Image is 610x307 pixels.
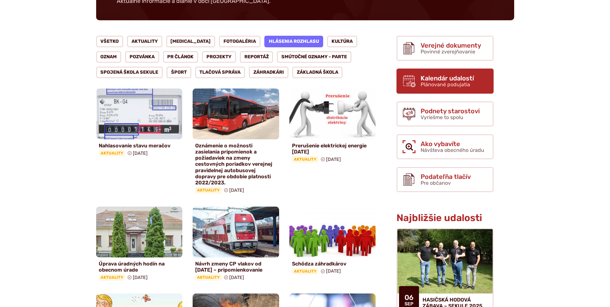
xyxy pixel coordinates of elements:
[326,268,341,274] span: [DATE]
[421,42,481,49] span: Verejné dokumenty
[229,275,244,280] span: [DATE]
[193,207,279,284] a: Návrh zmeny CP vlakov od [DATE] – pripomienkovanie Aktuality [DATE]
[292,261,373,267] h4: Schôdza záhradkárov
[421,75,474,82] span: Kalendár udalostí
[403,302,415,307] span: sep
[229,188,244,193] span: [DATE]
[421,147,484,153] span: Návšteva obecného úradu
[96,67,163,78] a: Spojená škola Sekule
[292,268,318,274] span: Aktuality
[167,67,191,78] a: Šport
[327,36,357,47] a: Kultúra
[421,81,470,88] span: Plánované podujatia
[396,167,494,192] a: Podateľňa tlačív Pre občanov
[421,180,451,186] span: Pre občanov
[421,49,475,55] span: Povinné zverejňovanie
[403,294,415,302] span: 06
[96,207,183,284] a: Úprava úradných hodín na obecnom úrade Aktuality [DATE]
[96,88,183,159] a: Nahlasovanie stavu meračov Aktuality [DATE]
[219,36,260,47] a: Fotogaléria
[396,36,494,61] a: Verejné dokumenty Povinné zverejňovanie
[421,173,471,180] span: Podateľňa tlačív
[396,134,494,159] a: Ako vybavíte Návšteva obecného úradu
[99,274,125,281] span: Aktuality
[195,261,277,273] h4: Návrh zmeny CP vlakov od [DATE] – pripomienkovanie
[421,140,484,147] span: Ako vybavíte
[240,51,273,63] a: Reportáž
[396,101,494,126] a: Podnety starostovi Vyriešme to spolu
[166,36,215,47] a: [MEDICAL_DATA]
[421,114,463,120] span: Vyriešme to spolu
[163,51,198,63] a: PR článok
[96,36,123,47] a: Všetko
[292,67,343,78] a: Základná škola
[396,213,494,223] h3: Najbližšie udalosti
[195,187,222,193] span: Aktuality
[289,88,376,165] a: Prerušenie elektrickej energie [DATE] Aktuality [DATE]
[289,207,376,277] a: Schôdza záhradkárov Aktuality [DATE]
[99,150,125,156] span: Aktuality
[195,274,222,281] span: Aktuality
[195,67,245,78] a: Tlačová správa
[195,143,277,186] h4: Oznámenie o možnosti zasielania pripomienok a požiadaviek na zmeny cestovných poriadkov verejnej ...
[193,88,279,196] a: Oznámenie o možnosti zasielania pripomienok a požiadaviek na zmeny cestovných poriadkov verejnej ...
[326,157,341,162] span: [DATE]
[96,51,122,63] a: Oznam
[292,143,373,155] h4: Prerušenie elektrickej energie [DATE]
[277,51,351,63] a: Smútočné oznamy - parte
[421,107,480,115] span: Podnety starostovi
[99,261,180,273] h4: Úprava úradných hodín na obecnom úrade
[249,67,288,78] a: Záhradkári
[99,143,180,149] h4: Nahlasovanie stavu meračov
[133,275,148,280] span: [DATE]
[127,36,162,47] a: Aktuality
[264,36,323,47] a: Hlásenia rozhlasu
[202,51,236,63] a: Projekty
[396,69,494,94] a: Kalendár udalostí Plánované podujatia
[125,51,159,63] a: Pozvánka
[292,156,318,163] span: Aktuality
[133,151,148,156] span: [DATE]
